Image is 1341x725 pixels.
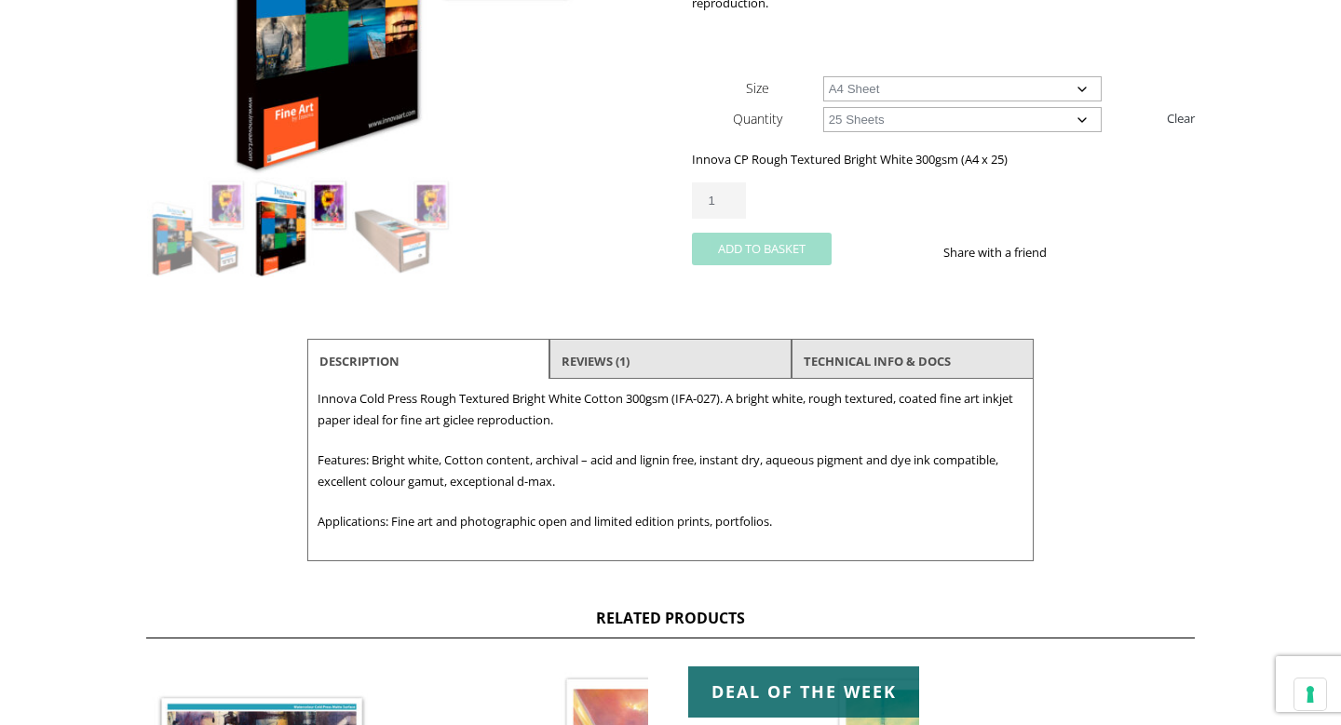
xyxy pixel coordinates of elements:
img: Innova CP Rough Textured Bright White Cotton 300gsm (IFA-027) [147,177,248,277]
button: Your consent preferences for tracking technologies [1294,678,1326,710]
a: Clear options [1167,103,1195,133]
img: Innova CP Rough Textured Bright White Cotton 300gsm (IFA-027) - Image 2 [250,177,350,277]
div: Deal of the week [688,666,919,718]
p: Innova CP Rough Textured Bright White 300gsm (A4 x 25) [692,149,1195,170]
label: Size [746,79,769,97]
h2: Related products [146,608,1195,638]
label: Quantity [733,110,782,128]
a: Description [319,344,400,378]
a: Reviews (1) [562,344,630,378]
a: TECHNICAL INFO & DOCS [804,344,951,378]
p: Applications: Fine art and photographic open and limited edition prints, portfolios. [318,511,1023,532]
img: facebook sharing button [1069,245,1084,260]
p: Features: Bright white, Cotton content, archival – acid and lignin free, instant dry, aqueous pig... [318,450,1023,492]
button: Add to basket [692,233,832,265]
img: twitter sharing button [1091,245,1106,260]
img: Innova CP Rough Textured Bright White Cotton 300gsm (IFA-027) - Image 3 [352,177,453,277]
img: email sharing button [1114,245,1129,260]
input: Product quantity [692,182,746,219]
p: Share with a friend [943,242,1069,263]
p: Innova Cold Press Rough Textured Bright White Cotton 300gsm (IFA-027). A bright white, rough text... [318,388,1023,431]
